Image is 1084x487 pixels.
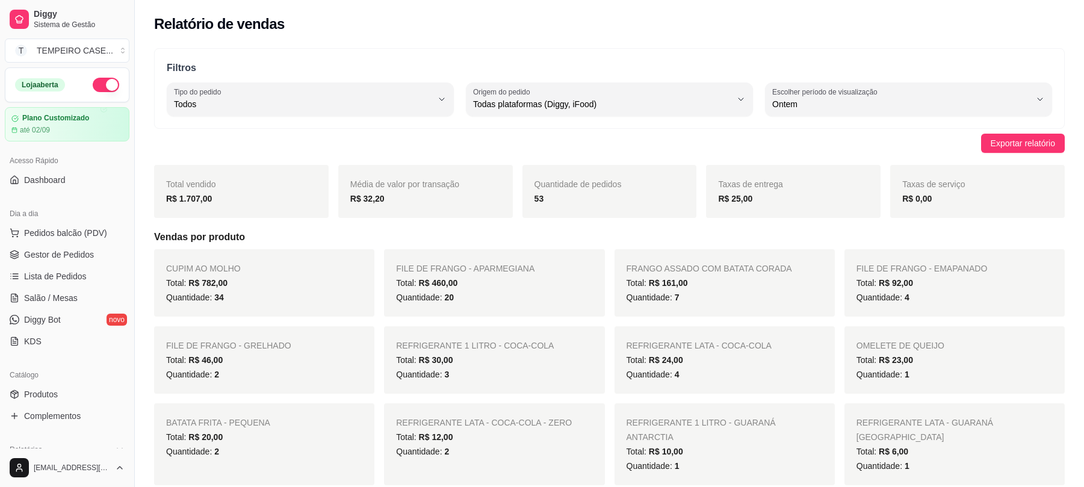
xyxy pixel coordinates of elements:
[22,114,89,123] article: Plano Customizado
[396,355,453,365] span: Total:
[166,278,228,288] span: Total:
[24,249,94,261] span: Gestor de Pedidos
[466,82,753,116] button: Origem do pedidoTodas plataformas (Diggy, iFood)
[649,447,683,456] span: R$ 10,00
[396,418,572,427] span: REFRIGERANTE LATA - COCA-COLA - ZERO
[174,87,225,97] label: Tipo do pedido
[473,98,731,110] span: Todas plataformas (Diggy, iFood)
[419,432,453,442] span: R$ 12,00
[24,314,61,326] span: Diggy Bot
[772,87,881,97] label: Escolher período de visualização
[167,61,1052,75] p: Filtros
[188,355,223,365] span: R$ 46,00
[879,447,908,456] span: R$ 6,00
[15,45,27,57] span: T
[856,278,913,288] span: Total:
[24,227,107,239] span: Pedidos balcão (PDV)
[856,341,944,350] span: OMELETE DE QUEIJO
[765,82,1052,116] button: Escolher período de visualizaçãoOntem
[856,355,913,365] span: Total:
[675,293,680,302] span: 7
[24,388,58,400] span: Produtos
[5,204,129,223] div: Dia a dia
[37,45,113,57] div: TEMPEIRO CASE ...
[34,20,125,29] span: Sistema de Gestão
[856,293,909,302] span: Quantidade:
[5,5,129,34] a: DiggySistema de Gestão
[166,341,291,350] span: FILE DE FRANGO - GRELHADO
[627,264,792,273] span: FRANGO ASSADO COM BATATA CORADA
[396,432,453,442] span: Total:
[473,87,534,97] label: Origem do pedido
[214,293,224,302] span: 34
[444,447,449,456] span: 2
[534,194,544,203] strong: 53
[419,355,453,365] span: R$ 30,00
[5,245,129,264] a: Gestor de Pedidos
[214,370,219,379] span: 2
[188,278,228,288] span: R$ 782,00
[627,278,688,288] span: Total:
[5,151,129,170] div: Acesso Rápido
[627,447,683,456] span: Total:
[879,278,913,288] span: R$ 92,00
[675,461,680,471] span: 1
[627,355,683,365] span: Total:
[24,270,87,282] span: Lista de Pedidos
[5,288,129,308] a: Salão / Mesas
[675,370,680,379] span: 4
[154,14,285,34] h2: Relatório de vendas
[166,179,216,189] span: Total vendido
[24,335,42,347] span: KDS
[396,370,449,379] span: Quantidade:
[905,370,909,379] span: 1
[856,461,909,471] span: Quantidade:
[167,82,454,116] button: Tipo do pedidoTodos
[856,447,908,456] span: Total:
[350,194,385,203] strong: R$ 32,20
[93,78,119,92] button: Alterar Status
[166,355,223,365] span: Total:
[905,461,909,471] span: 1
[188,432,223,442] span: R$ 20,00
[34,9,125,20] span: Diggy
[396,264,534,273] span: FILE DE FRANGO - APARMEGIANA
[396,278,457,288] span: Total:
[856,264,988,273] span: FILE DE FRANGO - EMAPANADO
[396,293,454,302] span: Quantidade:
[718,179,782,189] span: Taxas de entrega
[10,445,42,454] span: Relatórios
[856,370,909,379] span: Quantidade:
[5,39,129,63] button: Select a team
[772,98,1030,110] span: Ontem
[419,278,458,288] span: R$ 460,00
[627,418,776,442] span: REFRIGERANTE 1 LITRO - GUARANÁ ANTARCTIA
[627,461,680,471] span: Quantidade:
[24,410,81,422] span: Complementos
[627,341,772,350] span: REFRIGERANTE LATA - COCA-COLA
[5,365,129,385] div: Catálogo
[856,418,993,442] span: REFRIGERANTE LATA - GUARANÁ [GEOGRAPHIC_DATA]
[166,370,219,379] span: Quantidade:
[879,355,913,365] span: R$ 23,00
[5,267,129,286] a: Lista de Pedidos
[34,463,110,473] span: [EMAIL_ADDRESS][DOMAIN_NAME]
[649,355,683,365] span: R$ 24,00
[991,137,1055,150] span: Exportar relatório
[905,293,909,302] span: 4
[396,447,449,456] span: Quantidade:
[174,98,432,110] span: Todos
[5,332,129,351] a: KDS
[24,292,78,304] span: Salão / Mesas
[718,194,752,203] strong: R$ 25,00
[15,78,65,92] div: Loja aberta
[534,179,622,189] span: Quantidade de pedidos
[396,341,554,350] span: REFRIGERANTE 1 LITRO - COCA-COLA
[350,179,459,189] span: Média de valor por transação
[166,418,270,427] span: BATATA FRITA - PEQUENA
[24,174,66,186] span: Dashboard
[154,230,1065,244] h5: Vendas por produto
[5,453,129,482] button: [EMAIL_ADDRESS][DOMAIN_NAME]
[5,385,129,404] a: Produtos
[5,107,129,141] a: Plano Customizadoaté 02/09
